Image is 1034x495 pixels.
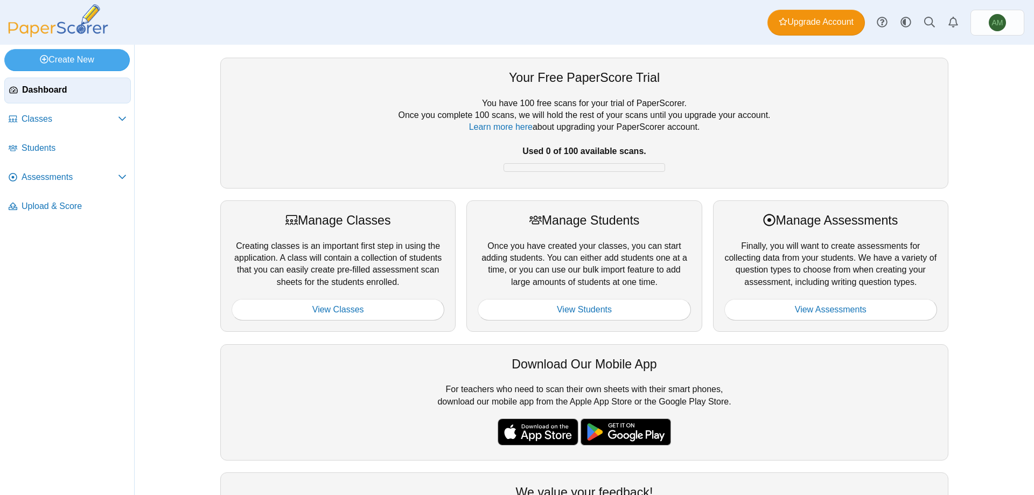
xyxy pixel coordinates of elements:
a: View Assessments [724,299,937,320]
span: Upgrade Account [779,16,854,28]
span: Ashley Mercer [989,14,1006,31]
img: google-play-badge.png [581,419,671,445]
a: Students [4,136,131,162]
a: Ashley Mercer [970,10,1024,36]
a: Dashboard [4,78,131,103]
a: View Students [478,299,690,320]
div: Manage Classes [232,212,444,229]
span: Students [22,142,127,154]
a: Learn more here [469,122,533,131]
a: Upgrade Account [767,10,865,36]
span: Ashley Mercer [992,19,1003,26]
img: PaperScorer [4,4,112,37]
div: Finally, you will want to create assessments for collecting data from your students. We have a va... [713,200,948,332]
div: For teachers who need to scan their own sheets with their smart phones, download our mobile app f... [220,344,948,461]
a: Classes [4,107,131,133]
a: View Classes [232,299,444,320]
div: Once you have created your classes, you can start adding students. You can either add students on... [466,200,702,332]
span: Classes [22,113,118,125]
b: Used 0 of 100 available scans. [522,147,646,156]
a: Assessments [4,165,131,191]
a: PaperScorer [4,30,112,39]
span: Assessments [22,171,118,183]
div: Creating classes is an important first step in using the application. A class will contain a coll... [220,200,456,332]
span: Dashboard [22,84,126,96]
div: Manage Assessments [724,212,937,229]
div: You have 100 free scans for your trial of PaperScorer. Once you complete 100 scans, we will hold ... [232,97,937,177]
a: Upload & Score [4,194,131,220]
a: Create New [4,49,130,71]
a: Alerts [941,11,965,34]
div: Manage Students [478,212,690,229]
span: Upload & Score [22,200,127,212]
div: Your Free PaperScore Trial [232,69,937,86]
img: apple-store-badge.svg [498,419,578,445]
div: Download Our Mobile App [232,355,937,373]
